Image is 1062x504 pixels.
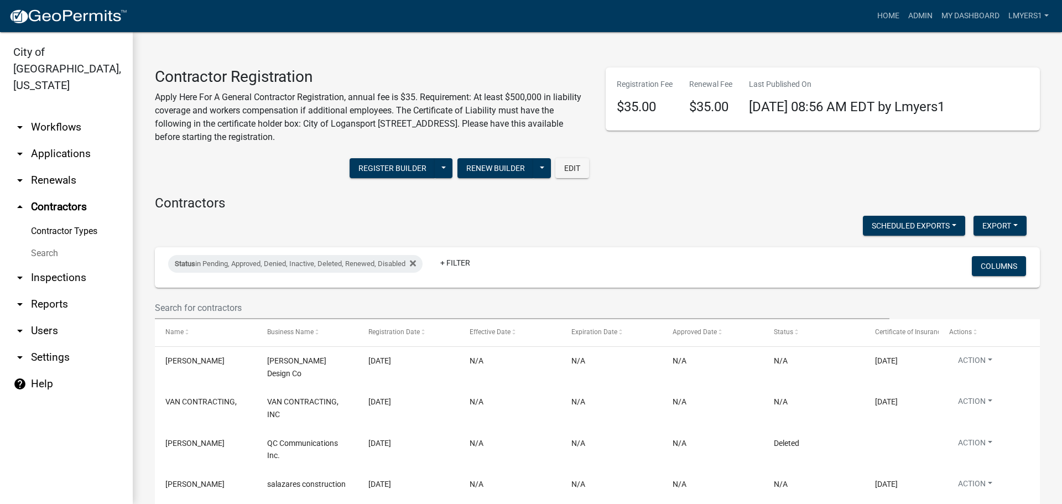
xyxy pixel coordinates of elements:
[457,158,534,178] button: Renew Builder
[267,397,339,419] span: VAN CONTRACTING, INC
[267,480,346,489] span: salazares construction
[617,99,673,115] h4: $35.00
[155,297,889,319] input: Search for contractors
[560,319,662,346] datatable-header-cell: Expiration Date
[865,319,938,346] datatable-header-cell: Certificate of Insurance Expiration
[13,324,27,337] i: arrow_drop_down
[571,356,585,365] span: N/A
[155,195,1040,211] h4: Contractors
[689,99,732,115] h4: $35.00
[673,480,686,489] span: N/A
[470,397,483,406] span: N/A
[949,355,1001,371] button: Action
[673,439,686,448] span: N/A
[165,439,225,448] span: Jeff McCool
[368,480,391,489] span: 10/02/2025
[13,121,27,134] i: arrow_drop_down
[267,439,338,460] span: QC Communications Inc.
[470,439,483,448] span: N/A
[774,328,793,336] span: Status
[875,397,898,406] span: 07/20/2026
[459,319,560,346] datatable-header-cell: Effective Date
[13,271,27,284] i: arrow_drop_down
[470,328,511,336] span: Effective Date
[673,328,717,336] span: Approved Date
[13,147,27,160] i: arrow_drop_down
[875,480,898,489] span: 01/23/2026
[155,67,589,86] h3: Contractor Registration
[555,158,589,178] button: Edit
[774,356,788,365] span: N/A
[165,328,184,336] span: Name
[168,255,423,273] div: in Pending, Approved, Denied, Inactive, Deleted, Renewed, Disabled
[875,356,898,365] span: 09/07/2026
[873,6,904,27] a: Home
[267,356,326,378] span: Hayes Design Co
[949,437,1001,453] button: Action
[368,397,391,406] span: 10/03/2025
[155,91,589,144] p: Apply Here For A General Contractor Registration, annual fee is $35. Requirement: At least $500,0...
[13,200,27,214] i: arrow_drop_up
[165,480,225,489] span: william salazar
[1004,6,1053,27] a: lmyers1
[973,216,1027,236] button: Export
[749,99,945,115] span: [DATE] 08:56 AM EDT by Lmyers1
[949,478,1001,494] button: Action
[904,6,937,27] a: Admin
[256,319,357,346] datatable-header-cell: Business Name
[673,397,686,406] span: N/A
[617,79,673,90] p: Registration Fee
[875,328,976,336] span: Certificate of Insurance Expiration
[470,480,483,489] span: N/A
[13,298,27,311] i: arrow_drop_down
[774,480,788,489] span: N/A
[689,79,732,90] p: Renewal Fee
[368,356,391,365] span: 10/03/2025
[13,351,27,364] i: arrow_drop_down
[937,6,1004,27] a: My Dashboard
[939,319,1040,346] datatable-header-cell: Actions
[470,356,483,365] span: N/A
[267,328,314,336] span: Business Name
[13,174,27,187] i: arrow_drop_down
[571,397,585,406] span: N/A
[358,319,459,346] datatable-header-cell: Registration Date
[949,328,972,336] span: Actions
[350,158,435,178] button: Register Builder
[368,328,420,336] span: Registration Date
[949,396,1001,412] button: Action
[774,439,799,448] span: Deleted
[431,253,479,273] a: + Filter
[571,439,585,448] span: N/A
[662,319,763,346] datatable-header-cell: Approved Date
[165,397,237,406] span: VAN CONTRACTING,
[165,356,225,365] span: Dana Baker
[13,377,27,391] i: help
[571,480,585,489] span: N/A
[571,328,617,336] span: Expiration Date
[763,319,865,346] datatable-header-cell: Status
[175,259,195,268] span: Status
[368,439,391,448] span: 10/02/2025
[774,397,788,406] span: N/A
[863,216,965,236] button: Scheduled Exports
[749,79,945,90] p: Last Published On
[972,256,1026,276] button: Columns
[673,356,686,365] span: N/A
[155,319,256,346] datatable-header-cell: Name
